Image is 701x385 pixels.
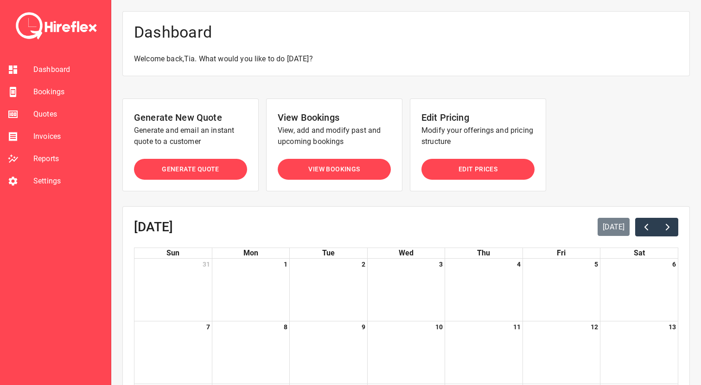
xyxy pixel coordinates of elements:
p: Modify your offerings and pricing structure [421,125,535,147]
a: Monday [242,248,260,258]
span: Settings [33,176,103,187]
a: September 9, 2025 [360,321,367,333]
td: September 4, 2025 [445,259,523,321]
p: Generate and email an instant quote to a customer [134,125,247,147]
button: [DATE] [598,218,630,236]
a: September 3, 2025 [437,259,445,270]
a: September 5, 2025 [593,259,600,270]
button: Previous month [635,218,657,236]
a: September 11, 2025 [511,321,523,333]
td: September 13, 2025 [600,321,678,384]
span: Invoices [33,131,103,142]
span: Reports [33,153,103,164]
h4: Dashboard [134,23,678,42]
a: Friday [555,248,567,258]
td: September 5, 2025 [523,259,600,321]
td: September 1, 2025 [212,259,289,321]
a: August 31, 2025 [201,259,212,270]
td: September 8, 2025 [212,321,289,384]
span: View Bookings [308,163,360,175]
h2: [DATE] [134,220,173,235]
a: September 7, 2025 [204,321,212,333]
td: August 31, 2025 [134,259,212,321]
td: September 11, 2025 [445,321,523,384]
td: September 10, 2025 [367,321,445,384]
span: Quotes [33,109,103,120]
a: September 1, 2025 [282,259,289,270]
span: Bookings [33,86,103,98]
a: September 2, 2025 [360,259,367,270]
a: Saturday [632,248,647,258]
td: September 12, 2025 [523,321,600,384]
span: Dashboard [33,64,103,75]
td: September 7, 2025 [134,321,212,384]
a: Sunday [165,248,181,258]
a: September 6, 2025 [670,259,678,270]
p: Welcome back, Tia . What would you like to do [DATE]? [134,53,678,65]
a: September 4, 2025 [515,259,523,270]
button: Next month [656,218,678,236]
a: Tuesday [320,248,337,258]
a: September 10, 2025 [433,321,445,333]
td: September 9, 2025 [290,321,367,384]
p: View, add and modify past and upcoming bookings [278,125,391,147]
td: September 3, 2025 [367,259,445,321]
a: Wednesday [397,248,415,258]
a: September 12, 2025 [589,321,600,333]
h6: View Bookings [278,110,391,125]
a: September 13, 2025 [667,321,678,333]
span: Edit Prices [459,163,497,175]
td: September 2, 2025 [290,259,367,321]
td: September 6, 2025 [600,259,678,321]
h6: Edit Pricing [421,110,535,125]
a: Thursday [475,248,492,258]
span: Generate Quote [162,163,219,175]
h6: Generate New Quote [134,110,247,125]
a: September 8, 2025 [282,321,289,333]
